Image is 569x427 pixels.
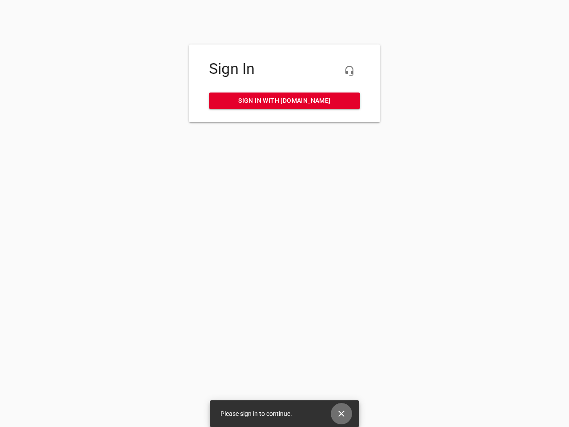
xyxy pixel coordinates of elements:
[220,410,292,417] span: Please sign in to continue.
[216,95,353,106] span: Sign in with [DOMAIN_NAME]
[375,100,562,420] iframe: Chat
[331,403,352,424] button: Close
[209,60,360,78] h4: Sign In
[209,93,360,109] a: Sign in with [DOMAIN_NAME]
